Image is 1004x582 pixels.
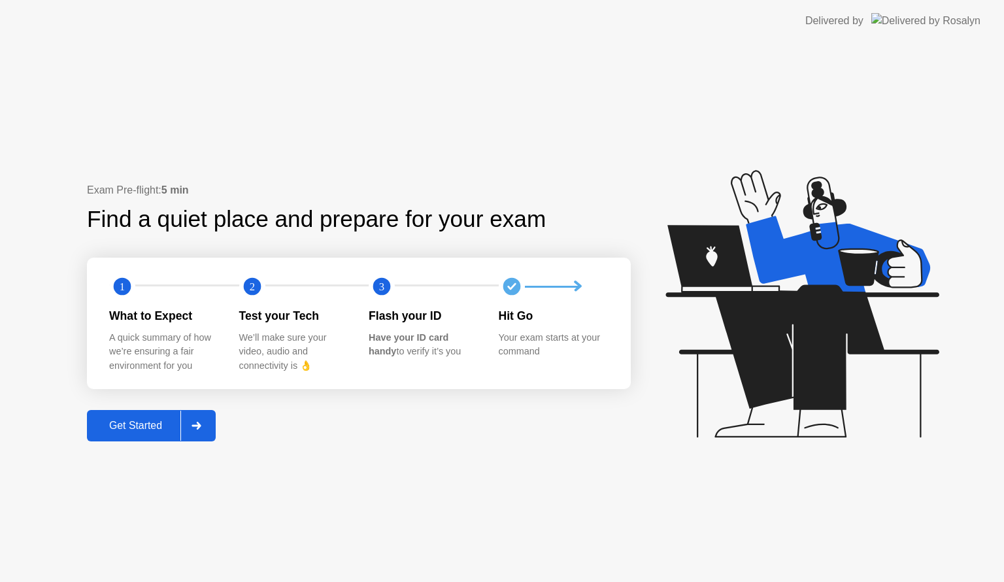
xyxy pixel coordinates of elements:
div: to verify it’s you [369,331,478,359]
div: Delivered by [805,13,863,29]
div: Hit Go [499,307,608,324]
b: 5 min [161,184,189,196]
text: 3 [379,281,384,293]
div: Test your Tech [239,307,348,324]
div: A quick summary of how we’re ensuring a fair environment for you [109,331,218,373]
div: Exam Pre-flight: [87,182,631,198]
div: Get Started [91,420,180,432]
text: 1 [120,281,125,293]
text: 2 [249,281,254,293]
img: Delivered by Rosalyn [871,13,980,28]
b: Have your ID card handy [369,332,448,357]
button: Get Started [87,410,216,441]
div: Your exam starts at your command [499,331,608,359]
div: What to Expect [109,307,218,324]
div: We’ll make sure your video, audio and connectivity is 👌 [239,331,348,373]
div: Flash your ID [369,307,478,324]
div: Find a quiet place and prepare for your exam [87,202,548,237]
